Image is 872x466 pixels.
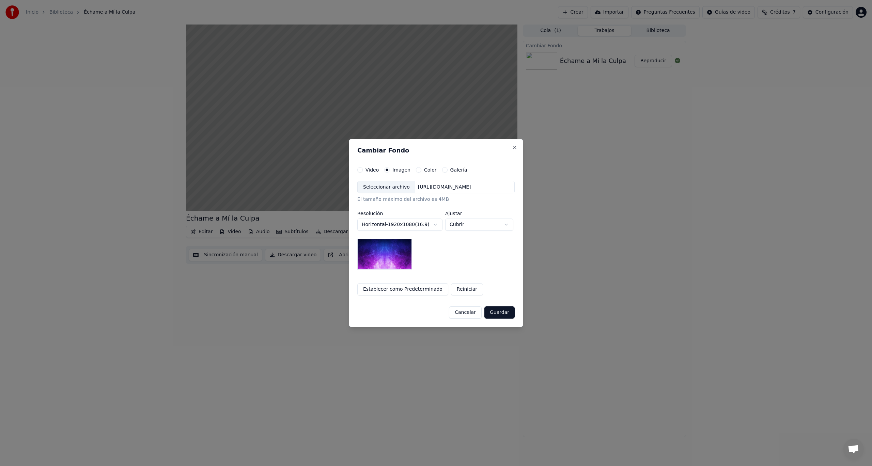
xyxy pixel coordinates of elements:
[415,184,474,191] div: [URL][DOMAIN_NAME]
[449,306,482,319] button: Cancelar
[450,167,467,172] label: Galería
[357,196,515,203] div: El tamaño máximo del archivo es 4MB
[392,167,410,172] label: Imagen
[357,283,448,295] button: Establecer como Predeterminado
[451,283,483,295] button: Reiniciar
[357,147,515,154] h2: Cambiar Fondo
[484,306,515,319] button: Guardar
[424,167,437,172] label: Color
[357,211,442,216] label: Resolución
[445,211,513,216] label: Ajustar
[365,167,379,172] label: Video
[358,181,415,193] div: Seleccionar archivo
